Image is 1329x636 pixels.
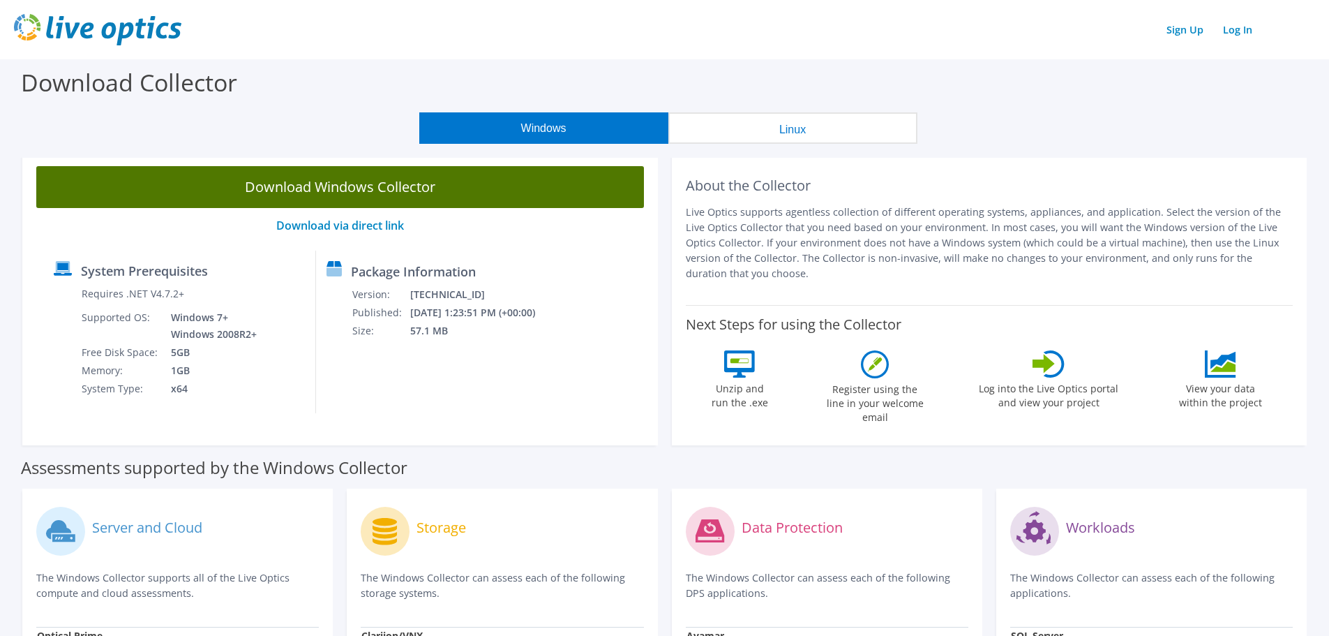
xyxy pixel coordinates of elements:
[668,112,917,144] button: Linux
[686,570,968,601] p: The Windows Collector can assess each of the following DPS applications.
[410,322,554,340] td: 57.1 MB
[410,304,554,322] td: [DATE] 1:23:51 PM (+00:00)
[1216,20,1259,40] a: Log In
[36,570,319,601] p: The Windows Collector supports all of the Live Optics compute and cloud assessments.
[81,362,160,380] td: Memory:
[1159,20,1210,40] a: Sign Up
[276,218,404,233] a: Download via direct link
[21,461,407,475] label: Assessments supported by the Windows Collector
[742,521,843,535] label: Data Protection
[92,521,202,535] label: Server and Cloud
[1170,378,1270,410] label: View your data within the project
[160,362,260,380] td: 1GB
[1066,521,1135,535] label: Workloads
[81,309,160,343] td: Supported OS:
[410,286,554,304] td: [TECHNICAL_ID]
[707,378,772,410] label: Unzip and run the .exe
[416,521,466,535] label: Storage
[1010,570,1293,601] p: The Windows Collector can assess each of the following applications.
[160,380,260,398] td: x64
[686,316,901,333] label: Next Steps for using the Collector
[14,14,181,45] img: live_optics_svg.svg
[686,177,1293,194] h2: About the Collector
[21,66,237,98] label: Download Collector
[81,264,208,278] label: System Prerequisites
[160,343,260,362] td: 5GB
[351,265,476,279] label: Package Information
[419,112,668,144] button: Windows
[36,166,644,208] a: Download Windows Collector
[352,286,410,304] td: Version:
[352,304,410,322] td: Published:
[81,343,160,362] td: Free Disk Space:
[160,309,260,343] td: Windows 7+ Windows 2008R2+
[361,570,643,601] p: The Windows Collector can assess each of the following storage systems.
[978,378,1119,410] label: Log into the Live Optics portal and view your project
[686,205,1293,281] p: Live Optics supports agentless collection of different operating systems, appliances, and applica...
[81,380,160,398] td: System Type:
[823,378,927,424] label: Register using the line in your welcome email
[352,322,410,340] td: Size:
[82,287,184,301] label: Requires .NET V4.7.2+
